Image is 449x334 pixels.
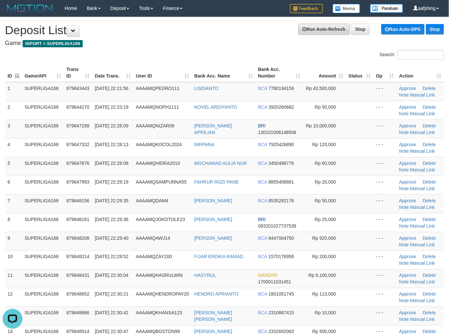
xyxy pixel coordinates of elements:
span: Copy 1801051745 to clipboard [268,292,294,297]
td: 9 [5,232,22,251]
span: Copy 7780194159 to clipboard [268,86,294,91]
span: BCA [258,142,267,147]
td: - - - [374,176,396,194]
td: SUPERLIGA168 [22,194,64,213]
a: [PERSON_NAME] [194,198,232,203]
a: [PERSON_NAME] [194,235,232,241]
span: BCA [258,179,267,185]
td: - - - [374,232,396,251]
a: Note [399,261,409,266]
td: SUPERLIGA168 [22,232,64,251]
a: Approve [399,161,417,166]
td: - - - [374,251,396,269]
a: Delete [423,198,436,203]
td: SUPERLIGA168 [22,307,64,325]
a: Note [399,298,409,303]
span: Rp 920,000 [312,235,336,241]
img: panduan.png [370,4,403,13]
a: Manual Link [410,186,435,191]
span: Rp 9,100,000 [309,273,336,278]
th: Bank Acc. Number: activate to sort column ascending [255,63,303,82]
td: 4 [5,138,22,157]
span: BCA [258,235,267,241]
th: ID: activate to sort column descending [5,63,22,82]
td: SUPERLIGA168 [22,101,64,120]
th: Action: activate to sort column ascending [397,63,444,82]
h1: Deposit List [5,24,444,37]
span: AAAAMQSAMPURNA55 [136,179,187,185]
th: Date Trans.: activate to sort column ascending [92,63,133,82]
a: Note [399,205,409,210]
a: Note [399,130,409,135]
span: AAAAMQDAM4 [136,198,168,203]
span: MANDIRI [258,273,277,278]
span: AAAAMQKOCOL2024 [136,142,182,147]
a: Delete [423,86,436,91]
span: 879648156 [66,198,89,203]
span: Rp 25,000 [315,217,336,222]
img: Feedback.jpg [290,4,323,13]
span: AAAAMQNOPH1111 [136,104,179,110]
a: Manual Link [410,148,435,154]
td: 3 [5,120,22,138]
span: [DATE] 22:30:21 [95,292,128,297]
a: Stop [351,24,370,35]
span: 879648208 [66,235,89,241]
span: Rp 10,000,000 [306,123,336,128]
span: 879647993 [66,179,89,185]
span: Copy 130101006148506 to clipboard [258,130,296,135]
img: MOTION_logo.png [5,3,55,13]
a: Manual Link [410,317,435,322]
a: Note [399,242,409,247]
a: Delete [423,217,436,222]
span: 879648431 [66,273,89,278]
a: Run Auto-DPS [381,24,425,34]
span: BCA [258,104,267,110]
td: 1 [5,82,22,101]
a: Delete [423,254,436,259]
a: Note [399,111,409,116]
span: Rp 50,000 [315,104,336,110]
span: [DATE] 22:28:13 [95,142,128,147]
a: Delete [423,142,436,147]
span: BCA [258,161,267,166]
span: Copy 1570176958 to clipboard [268,254,294,259]
td: - - - [374,288,396,307]
span: Copy 083201027737538 to clipboard [258,223,296,229]
td: SUPERLIGA168 [22,213,64,232]
a: Note [399,317,409,322]
a: Stop [426,24,444,34]
a: Delete [423,273,436,278]
span: 879647876 [66,161,89,166]
a: Approve [399,86,417,91]
a: Approve [399,310,417,316]
td: - - - [374,82,396,101]
td: - - - [374,138,396,157]
a: LISDIANTO [194,86,219,91]
span: BCA [258,254,267,259]
td: SUPERLIGA168 [22,288,64,307]
span: [DATE] 22:21:56 [95,86,128,91]
a: Delete [423,123,436,128]
a: NOVEL ARDIYANTO [194,104,237,110]
span: ISPORT > SUPERLIGA168 [23,40,83,47]
span: BCA [258,310,267,316]
td: 11 [5,269,22,288]
span: Rp 113,000 [312,292,336,297]
span: Rp 200,000 [312,254,336,259]
a: Manual Link [410,261,435,266]
a: Note [399,279,409,285]
a: Delete [423,310,436,316]
span: 879647332 [66,142,89,147]
td: SUPERLIGA168 [22,120,64,138]
td: SUPERLIGA168 [22,138,64,157]
span: Copy 8855456881 to clipboard [268,179,294,185]
span: Copy 8535282176 to clipboard [268,198,294,203]
a: Approve [399,198,417,203]
span: BCA [258,198,267,203]
a: HENDRO APRIANTO [194,292,239,297]
span: 879644270 [66,104,89,110]
td: SUPERLIGA168 [22,176,64,194]
th: Status: activate to sort column ascending [346,63,374,82]
a: FIJAR ERDIKA RAMAD [194,254,243,259]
